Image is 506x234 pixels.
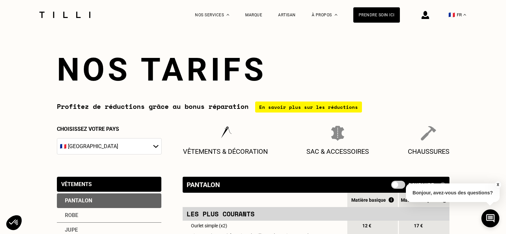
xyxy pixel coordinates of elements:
img: Qu'est ce que le Bonus Réparation ? [389,197,394,203]
p: Bonjour, avez-vous des questions? [406,183,500,202]
a: Artisan [278,13,296,17]
div: Robe [57,208,161,223]
span: 🇫🇷 [448,12,455,18]
button: X [494,181,501,188]
img: icône connexion [422,11,429,19]
img: menu déroulant [463,14,466,16]
p: Chaussures [408,147,449,155]
div: Pantalon [187,181,220,189]
td: Les plus courants [183,207,346,221]
img: Sac & Accessoires [331,126,344,141]
span: 12 € [361,223,373,228]
div: Profitez de réductions grâce au bonus réparation [57,102,449,113]
img: Vêtements & décoration [218,126,233,141]
div: Vêtements [61,181,92,187]
p: Sac & Accessoires [306,147,369,155]
a: Marque [245,13,262,17]
h1: Nos tarifs [57,51,449,88]
img: Menu déroulant à propos [335,14,337,16]
span: 17 € [413,223,424,228]
div: Matière complexe [399,197,449,203]
p: Choisissez votre pays [57,126,162,132]
a: Prendre soin ici [353,7,400,23]
div: Pantalon [57,193,161,208]
p: Vêtements & décoration [183,147,268,155]
td: Ourlet simple (x2) [183,221,346,231]
img: Chaussures [421,126,436,141]
div: En savoir plus sur les réductions [255,102,362,113]
div: Matière basique [347,197,398,203]
img: Menu déroulant [227,14,229,16]
img: Logo du service de couturière Tilli [37,12,93,18]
